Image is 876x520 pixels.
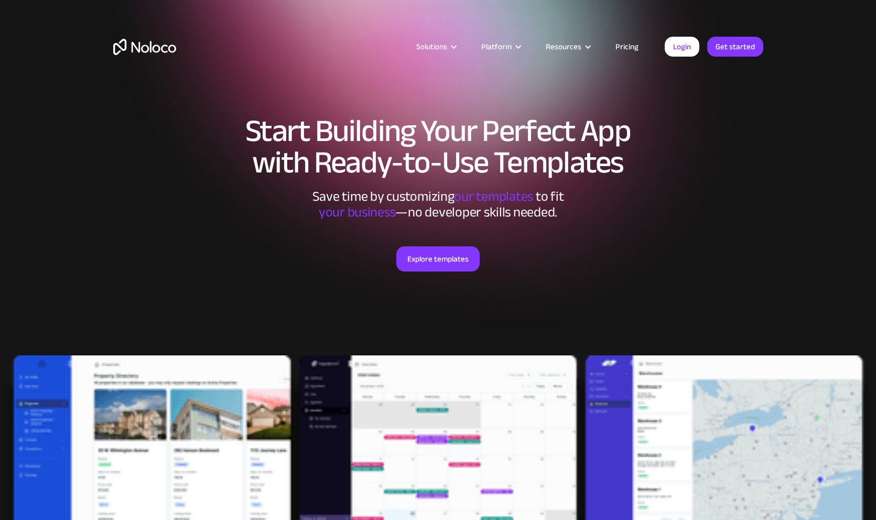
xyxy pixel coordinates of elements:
[602,40,652,53] a: Pricing
[468,40,533,53] div: Platform
[533,40,602,53] div: Resources
[403,40,468,53] div: Solutions
[481,40,512,53] div: Platform
[665,37,699,57] a: Login
[113,115,763,178] h1: Start Building Your Perfect App with Ready-to-Use Templates
[546,40,581,53] div: Resources
[281,189,596,220] div: Save time by customizing to fit ‍ —no developer skills needed.
[416,40,447,53] div: Solutions
[396,246,480,272] a: Explore templates
[319,199,396,225] span: your business
[707,37,763,57] a: Get started
[454,183,533,209] span: our templates
[113,39,176,55] a: home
